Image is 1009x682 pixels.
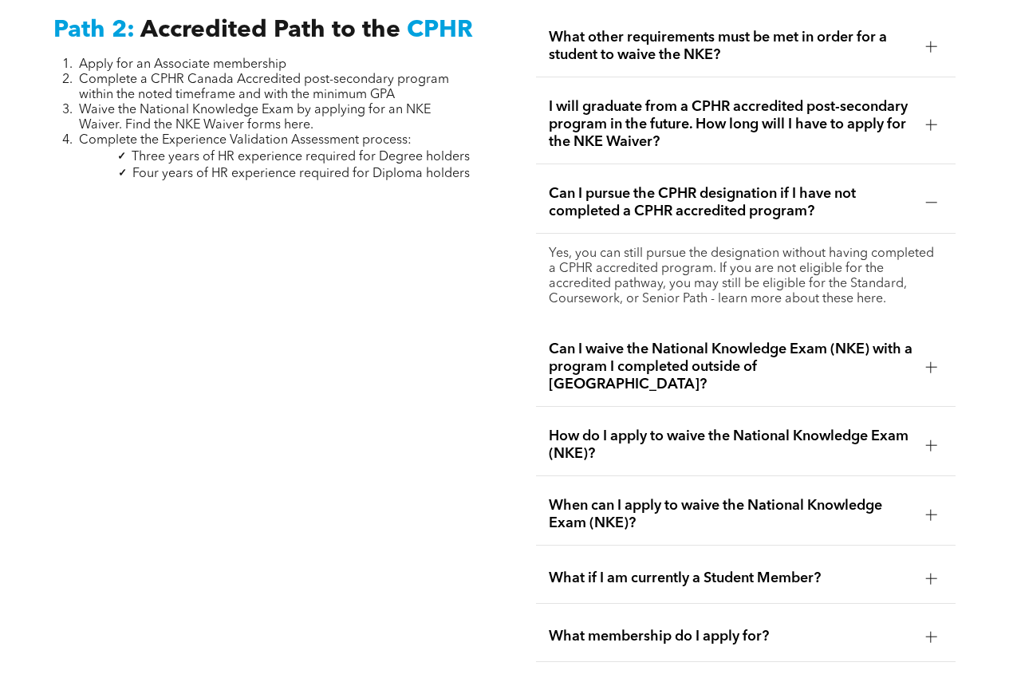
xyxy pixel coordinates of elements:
p: Yes, you can still pursue the designation without having completed a CPHR accredited program. If ... [549,246,944,307]
span: Apply for an Associate membership [79,58,286,71]
span: Three years of HR experience required for Degree holders [132,151,470,164]
span: Complete the Experience Validation Assessment process: [79,134,412,147]
span: Accredited Path to the [140,18,400,42]
span: How do I apply to waive the National Knowledge Exam (NKE)? [549,428,913,463]
span: I will graduate from a CPHR accredited post-secondary program in the future. How long will I have... [549,98,913,151]
span: Four years of HR experience required for Diploma holders [132,168,470,180]
span: Can I pursue the CPHR designation if I have not completed a CPHR accredited program? [549,185,913,220]
span: What if I am currently a Student Member? [549,570,913,587]
span: What membership do I apply for? [549,628,913,645]
span: Complete a CPHR Canada Accredited post-secondary program within the noted timeframe and with the ... [79,73,449,101]
span: CPHR [407,18,473,42]
span: Can I waive the National Knowledge Exam (NKE) with a program I completed outside of [GEOGRAPHIC_D... [549,341,913,393]
span: Waive the National Knowledge Exam by applying for an NKE Waiver. Find the NKE Waiver forms here. [79,104,431,132]
span: Path 2: [53,18,135,42]
span: What other requirements must be met in order for a student to waive the NKE? [549,29,913,64]
span: When can I apply to waive the National Knowledge Exam (NKE)? [549,497,913,532]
